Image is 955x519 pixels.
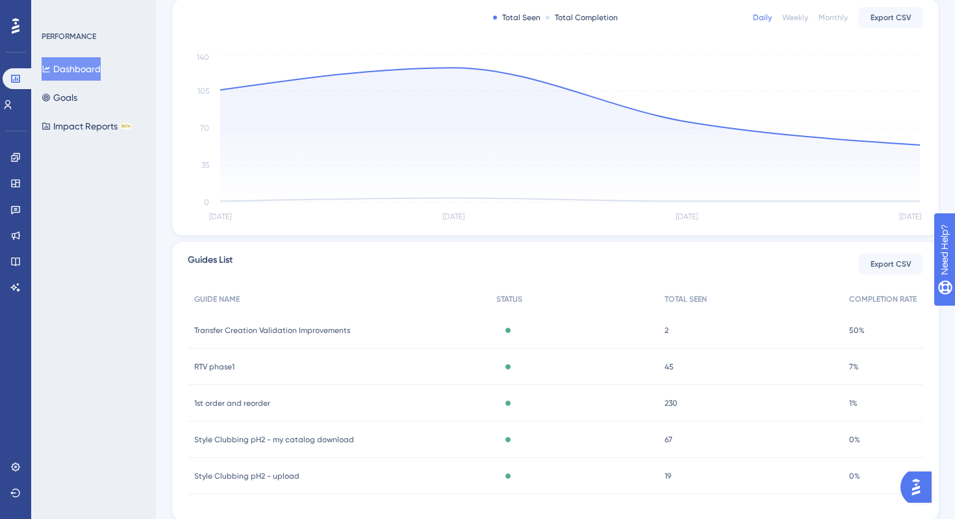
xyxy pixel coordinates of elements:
div: Weekly [782,12,808,23]
button: Export CSV [858,7,923,28]
tspan: [DATE] [442,212,465,221]
tspan: 35 [201,161,209,170]
button: Goals [42,86,77,109]
span: STATUS [496,294,522,304]
span: 1% [849,398,858,408]
span: 50% [849,325,865,336]
button: Impact ReportsBETA [42,114,132,138]
span: 230 [665,398,678,408]
tspan: [DATE] [676,212,698,221]
span: Need Help? [31,3,81,19]
span: RTV phase1 [194,362,235,372]
div: PERFORMANCE [42,31,96,42]
div: Total Completion [546,12,618,23]
button: Export CSV [858,254,923,274]
span: 45 [665,362,674,372]
span: Guides List [188,252,233,276]
span: 19 [665,471,671,481]
tspan: [DATE] [899,212,921,221]
div: Total Seen [493,12,541,23]
span: Export CSV [871,259,911,269]
span: GUIDE NAME [194,294,240,304]
tspan: 0 [204,198,209,207]
span: 67 [665,434,672,445]
span: 0% [849,471,860,481]
span: Export CSV [871,12,911,23]
span: 7% [849,362,859,372]
tspan: 105 [197,86,209,96]
span: Style Clubbing pH2 - my catalog download [194,434,354,445]
div: Daily [753,12,772,23]
span: 0% [849,434,860,445]
iframe: UserGuiding AI Assistant Launcher [900,468,939,507]
span: Style Clubbing pH2 - upload [194,471,299,481]
tspan: [DATE] [209,212,231,221]
tspan: 140 [197,53,209,62]
span: 2 [665,325,668,336]
span: 1st order and reorder [194,398,270,408]
button: Dashboard [42,57,101,81]
div: BETA [120,123,132,129]
span: TOTAL SEEN [665,294,707,304]
span: COMPLETION RATE [849,294,917,304]
div: Monthly [819,12,848,23]
span: Transfer Creation Validation Improvements [194,325,350,336]
tspan: 70 [200,124,209,133]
